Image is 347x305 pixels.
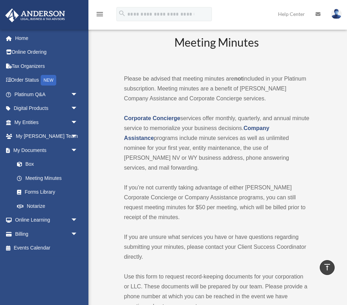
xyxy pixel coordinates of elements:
[71,129,85,144] span: arrow_drop_down
[5,227,88,241] a: Billingarrow_drop_down
[41,75,56,86] div: NEW
[5,87,88,101] a: Platinum Q&Aarrow_drop_down
[331,9,342,19] img: User Pic
[124,113,310,173] p: services offer monthly, quarterly, and annual minute service to memorialize your business decisio...
[71,227,85,241] span: arrow_drop_down
[234,76,243,82] strong: not
[71,143,85,158] span: arrow_drop_down
[10,157,88,171] a: Box
[10,199,88,213] a: Notarize
[96,12,104,18] a: menu
[96,10,104,18] i: menu
[118,10,126,17] i: search
[5,115,88,129] a: My Entitiesarrow_drop_down
[5,129,88,143] a: My [PERSON_NAME] Teamarrow_drop_down
[5,31,88,45] a: Home
[124,74,310,104] p: Please be advised that meeting minutes are included in your Platinum subscription. Meeting minute...
[71,213,85,228] span: arrow_drop_down
[71,115,85,130] span: arrow_drop_down
[5,59,88,73] a: Tax Organizers
[124,125,270,141] a: Company Assistance
[71,87,85,102] span: arrow_drop_down
[5,101,88,116] a: Digital Productsarrow_drop_down
[5,45,88,59] a: Online Ordering
[124,35,310,64] h2: Meeting Minutes
[5,213,88,227] a: Online Learningarrow_drop_down
[10,171,85,185] a: Meeting Minutes
[5,241,88,255] a: Events Calendar
[71,101,85,116] span: arrow_drop_down
[5,143,88,157] a: My Documentsarrow_drop_down
[320,260,335,275] a: vertical_align_top
[5,73,88,88] a: Order StatusNEW
[124,115,180,121] a: Corporate Concierge
[124,232,310,262] p: If you are unsure what services you have or have questions regarding submitting your minutes, ple...
[323,263,331,271] i: vertical_align_top
[3,8,67,22] img: Anderson Advisors Platinum Portal
[124,183,310,222] p: If you’re not currently taking advantage of either [PERSON_NAME] Corporate Concierge or Company A...
[10,185,88,199] a: Forms Library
